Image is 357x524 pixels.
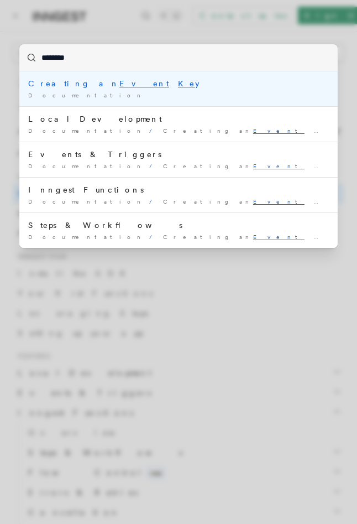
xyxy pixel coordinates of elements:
span: / [149,198,159,205]
div: Inngest Functions [28,184,329,195]
span: Documentation [28,198,145,205]
span: / [149,234,159,240]
div: Steps & Workflows [28,220,329,231]
mark: Event [253,127,305,134]
mark: Ke [178,79,195,88]
span: / [149,163,159,169]
span: Creating an y [163,127,336,134]
span: Creating an y [163,198,336,205]
mark: Event [253,198,305,205]
span: Creating an y [163,234,336,240]
span: Documentation [28,127,145,134]
mark: Event [253,234,305,240]
span: Creating an y [163,163,336,169]
span: Documentation [28,163,145,169]
div: Creating an y [28,78,329,89]
div: Local Development [28,113,329,124]
div: Events & Triggers [28,149,329,160]
span: Documentation [28,92,145,98]
mark: Event [119,79,169,88]
span: / [149,127,159,134]
mark: Event [253,163,305,169]
span: Documentation [28,234,145,240]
